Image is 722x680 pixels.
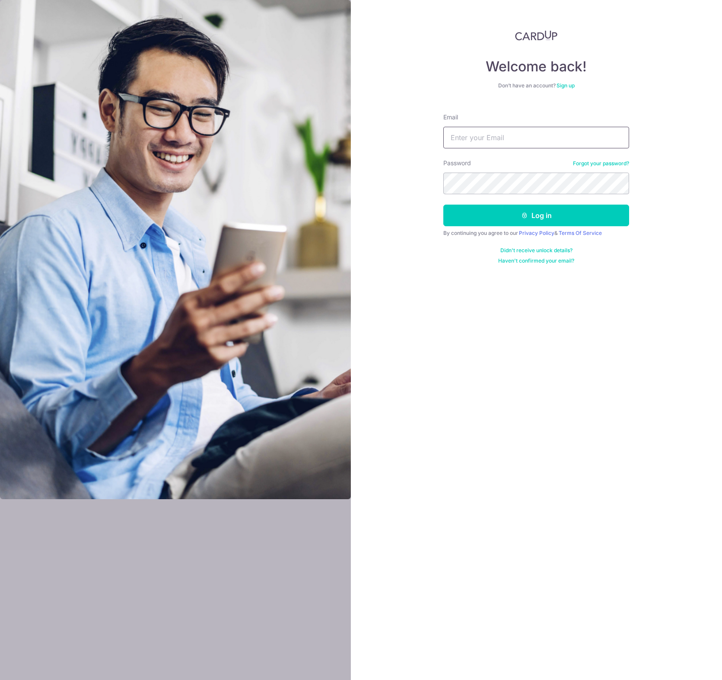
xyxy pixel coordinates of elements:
a: Privacy Policy [519,230,554,236]
label: Password [443,159,471,167]
a: Forgot your password? [573,160,629,167]
input: Enter your Email [443,127,629,148]
label: Email [443,113,458,122]
a: Sign up [557,82,575,89]
a: Terms Of Service [559,230,602,236]
div: By continuing you agree to our & [443,230,629,237]
h4: Welcome back! [443,58,629,75]
button: Log in [443,205,629,226]
a: Didn't receive unlock details? [500,247,573,254]
a: Haven't confirmed your email? [498,257,574,264]
img: CardUp Logo [515,30,557,41]
div: Don’t have an account? [443,82,629,89]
